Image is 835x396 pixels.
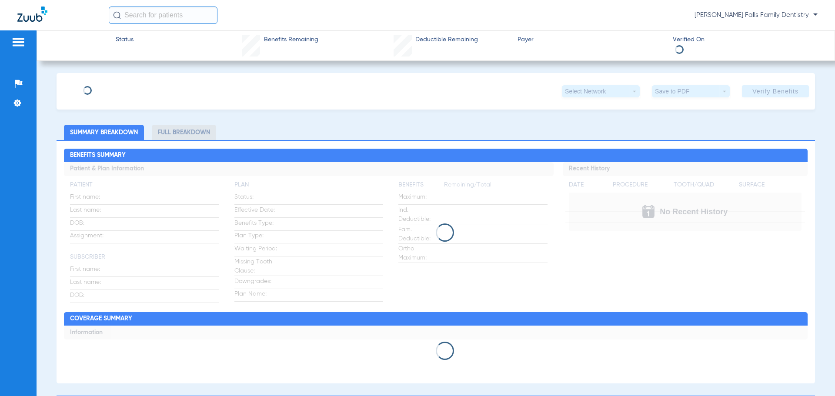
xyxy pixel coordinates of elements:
img: hamburger-icon [11,37,25,47]
input: Search for patients [109,7,217,24]
span: Deductible Remaining [415,35,478,44]
span: Payer [518,35,665,44]
img: Search Icon [113,11,121,19]
span: Benefits Remaining [264,35,318,44]
span: Verified On [673,35,821,44]
li: Summary Breakdown [64,125,144,140]
span: [PERSON_NAME] Falls Family Dentistry [695,11,818,20]
span: Status [116,35,134,44]
h2: Benefits Summary [64,149,807,163]
li: Full Breakdown [152,125,216,140]
h2: Coverage Summary [64,312,807,326]
img: Zuub Logo [17,7,47,22]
